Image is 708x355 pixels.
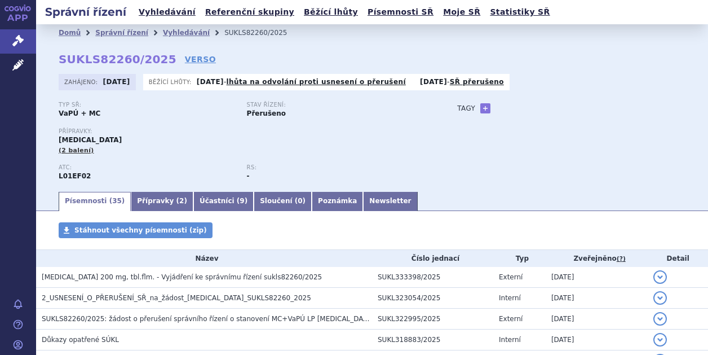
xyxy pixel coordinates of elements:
strong: Přerušeno [247,109,286,117]
span: [MEDICAL_DATA] [59,136,122,144]
a: Běžící lhůty [300,5,361,20]
a: lhůta na odvolání proti usnesení o přerušení [227,78,406,86]
button: detail [653,291,667,305]
strong: [DATE] [103,78,130,86]
span: Stáhnout všechny písemnosti (zip) [74,226,207,234]
a: Správní řízení [95,29,148,37]
button: detail [653,312,667,326]
span: 2 [179,197,184,205]
a: VERSO [185,54,216,65]
th: Typ [493,250,546,267]
span: 35 [112,197,122,205]
span: Externí [499,315,523,323]
p: Stav řízení: [247,102,424,108]
button: detail [653,270,667,284]
span: 2_USNESENÍ_O_PŘERUŠENÍ_SŘ_na_žádost_KISQALI_SUKLS82260_2025 [42,294,311,302]
td: [DATE] [546,267,648,288]
button: detail [653,333,667,347]
th: Číslo jednací [372,250,493,267]
a: Vyhledávání [163,29,210,37]
a: Poznámka [312,192,363,211]
span: 9 [240,197,244,205]
a: Stáhnout všechny písemnosti (zip) [59,222,213,238]
a: Účastníci (9) [193,192,254,211]
a: Newsletter [363,192,417,211]
strong: [DATE] [197,78,224,86]
span: Běžící lhůty: [149,77,194,86]
a: Přípravky (2) [131,192,193,211]
span: Externí [499,273,523,281]
strong: - [247,172,250,180]
th: Zveřejněno [546,250,648,267]
h2: Správní řízení [36,4,135,20]
th: Název [36,250,372,267]
span: Důkazy opatřené SÚKL [42,336,119,344]
td: SUKL323054/2025 [372,288,493,309]
p: RS: [247,164,424,171]
p: - [197,77,406,86]
td: SUKL333398/2025 [372,267,493,288]
a: Domů [59,29,81,37]
td: [DATE] [546,288,648,309]
span: 0 [298,197,302,205]
h3: Tagy [457,102,475,115]
a: SŘ přerušeno [450,78,504,86]
span: SUKLS82260/2025: žádost o přerušení správního řízení o stanovení MC+VaPÚ LP Kisqali [42,315,374,323]
p: Typ SŘ: [59,102,236,108]
a: + [480,103,490,113]
td: [DATE] [546,309,648,330]
abbr: (?) [617,255,626,263]
span: Interní [499,336,521,344]
p: ATC: [59,164,236,171]
a: Moje SŘ [440,5,484,20]
a: Referenční skupiny [202,5,298,20]
a: Sloučení (0) [254,192,312,211]
a: Vyhledávání [135,5,199,20]
td: SUKL322995/2025 [372,309,493,330]
strong: VaPÚ + MC [59,109,100,117]
strong: SUKLS82260/2025 [59,52,176,66]
span: Zahájeno: [64,77,100,86]
p: - [420,77,504,86]
span: (2 balení) [59,147,94,154]
strong: [DATE] [420,78,447,86]
th: Detail [648,250,708,267]
span: Interní [499,294,521,302]
td: SUKL318883/2025 [372,330,493,350]
span: KISQALI 200 mg, tbl.flm. - Vyjádření ke správnímu řízení sukls82260/2025 [42,273,322,281]
td: [DATE] [546,330,648,350]
a: Písemnosti (35) [59,192,131,211]
p: Přípravky: [59,128,435,135]
a: Písemnosti SŘ [364,5,437,20]
a: Statistiky SŘ [486,5,553,20]
strong: RIBOCIKLIB [59,172,91,180]
li: SUKLS82260/2025 [224,24,302,41]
